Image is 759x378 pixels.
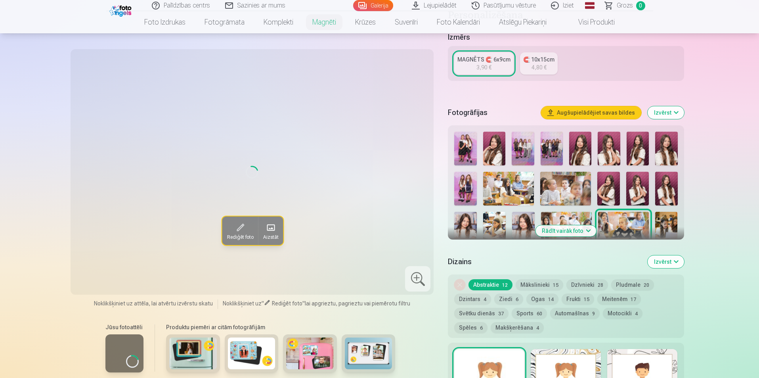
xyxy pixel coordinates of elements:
[498,311,504,317] span: 37
[611,279,654,290] button: Pludmale20
[109,3,134,17] img: /fa1
[541,106,641,119] button: Augšupielādējiet savas bildes
[494,294,523,305] button: Ziedi6
[636,1,645,10] span: 0
[535,225,596,236] button: Rādīt vairāk foto
[484,297,486,302] span: 4
[531,63,547,71] div: 4,80 €
[262,234,278,240] span: Aizstāt
[222,217,258,245] button: Rediģēt foto
[536,325,539,331] span: 4
[427,11,489,33] a: Foto kalendāri
[346,11,385,33] a: Krūzes
[223,300,262,307] span: Noklikšķiniet uz
[454,52,514,75] a: MAGNĒTS 🧲 6x9cm3,90 €
[254,11,303,33] a: Komplekti
[550,308,600,319] button: Automašīnas9
[597,294,641,305] button: Meitenēm17
[566,279,608,290] button: Dzīvnieki28
[648,106,684,119] button: Izvērst
[476,63,491,71] div: 3,90 €
[305,300,410,307] span: lai apgrieztu, pagrieztu vai piemērotu filtru
[489,11,556,33] a: Atslēgu piekariņi
[468,279,512,290] button: Abstraktie12
[553,282,558,288] span: 15
[448,256,641,267] h5: Dizains
[526,294,558,305] button: Ogas14
[512,308,547,319] button: Sports60
[644,282,649,288] span: 20
[491,322,544,333] button: Makšķerēšana4
[635,311,638,317] span: 4
[556,11,624,33] a: Visi produkti
[448,107,534,118] h5: Fotogrāfijas
[537,311,542,317] span: 60
[135,11,195,33] a: Foto izdrukas
[480,325,483,331] span: 6
[195,11,254,33] a: Fotogrāmata
[457,56,510,63] div: MAGNĒTS 🧲 6x9cm
[163,323,398,331] h6: Produktu piemēri ar citām fotogrāfijām
[603,308,642,319] button: Motocikli4
[272,300,302,307] span: Rediģēt foto
[617,1,633,10] span: Grozs
[520,52,558,75] a: 🧲 10x15cm4,80 €
[226,234,253,240] span: Rediģēt foto
[516,279,563,290] button: Mākslinieki15
[631,297,636,302] span: 17
[303,11,346,33] a: Magnēti
[502,282,508,288] span: 12
[562,294,594,305] button: Frukti15
[262,300,264,307] span: "
[584,297,589,302] span: 15
[94,299,213,307] span: Noklikšķiniet uz attēla, lai atvērtu izvērstu skatu
[448,32,684,43] h5: Izmērs
[598,282,603,288] span: 28
[548,297,554,302] span: 14
[454,308,509,319] button: Svētku dienās37
[454,294,491,305] button: Dzintars4
[516,297,518,302] span: 6
[302,300,305,307] span: "
[385,11,427,33] a: Suvenīri
[454,322,488,333] button: Spēles6
[105,323,143,331] h6: Jūsu fotoattēli
[258,217,283,245] button: Aizstāt
[523,56,554,63] div: 🧲 10x15cm
[648,255,684,268] button: Izvērst
[592,311,595,317] span: 9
